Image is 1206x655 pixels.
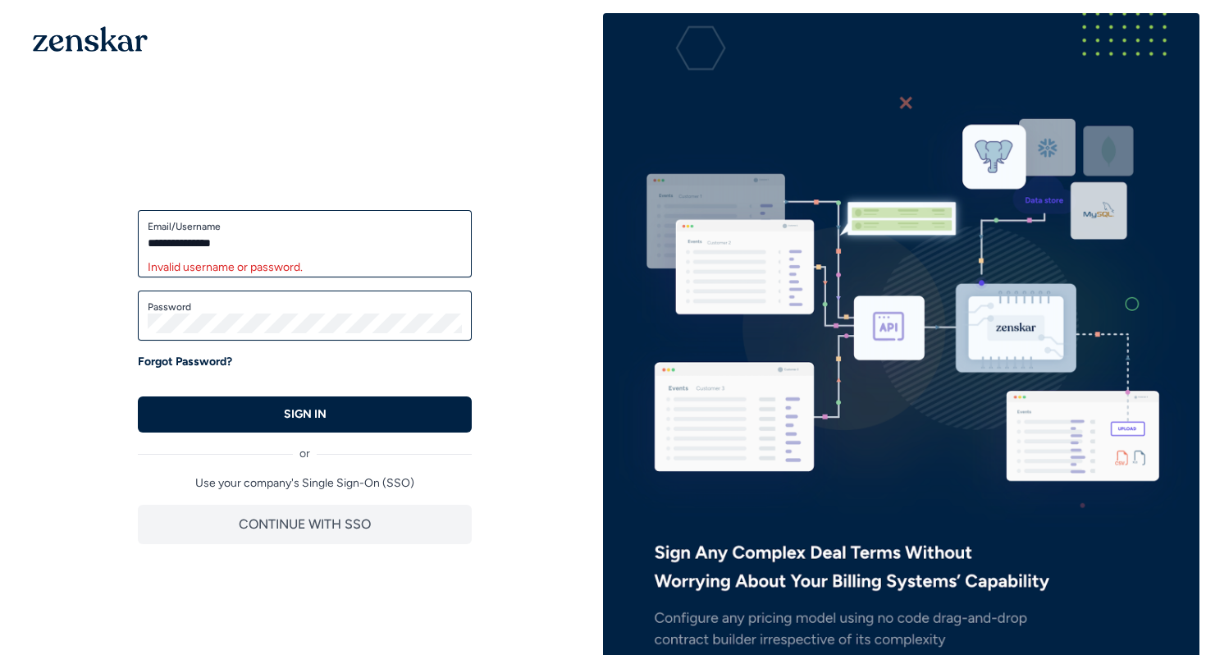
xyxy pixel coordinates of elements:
[284,406,327,423] p: SIGN IN
[33,26,148,52] img: 1OGAJ2xQqyY4LXKgY66KYq0eOWRCkrZdAb3gUhuVAqdWPZE9SRJmCz+oDMSn4zDLXe31Ii730ItAGKgCKgCCgCikA4Av8PJUP...
[138,396,472,433] button: SIGN IN
[138,505,472,544] button: CONTINUE WITH SSO
[138,475,472,492] p: Use your company's Single Sign-On (SSO)
[148,259,462,276] div: Invalid username or password.
[138,354,232,370] a: Forgot Password?
[148,300,462,314] label: Password
[138,433,472,462] div: or
[148,220,462,233] label: Email/Username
